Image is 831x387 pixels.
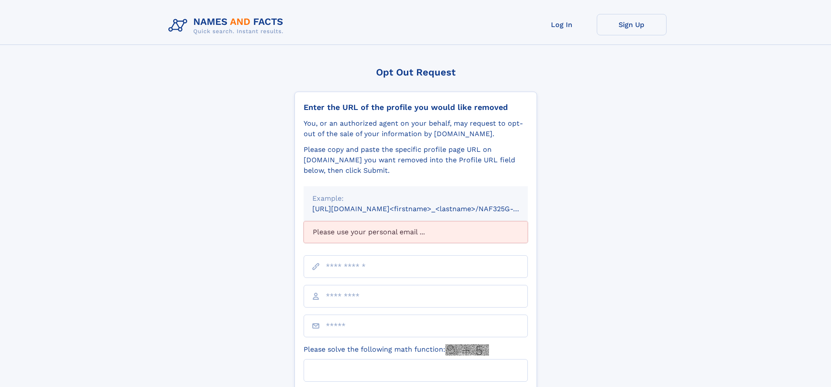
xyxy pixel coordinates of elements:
div: Please copy and paste the specific profile page URL on [DOMAIN_NAME] you want removed into the Pr... [304,144,528,176]
a: Log In [527,14,597,35]
a: Sign Up [597,14,667,35]
div: Please use your personal email ... [304,221,528,243]
div: Opt Out Request [294,67,537,78]
img: Logo Names and Facts [165,14,291,38]
div: Example: [312,193,519,204]
div: You, or an authorized agent on your behalf, may request to opt-out of the sale of your informatio... [304,118,528,139]
div: Enter the URL of the profile you would like removed [304,103,528,112]
label: Please solve the following math function: [304,344,489,356]
small: [URL][DOMAIN_NAME]<firstname>_<lastname>/NAF325G-xxxxxxxx [312,205,544,213]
